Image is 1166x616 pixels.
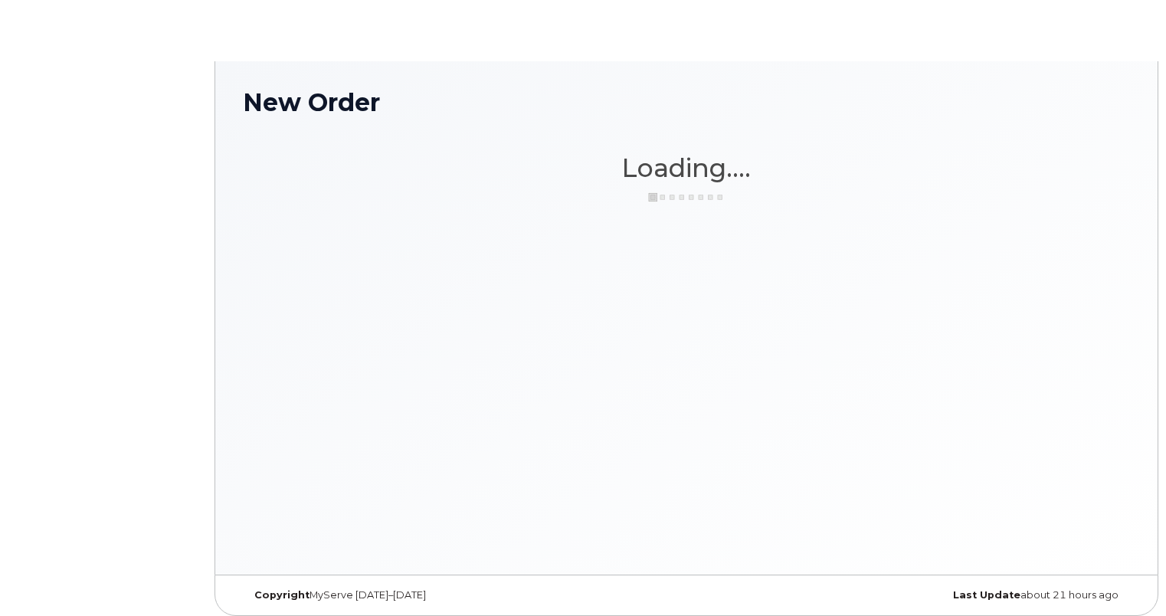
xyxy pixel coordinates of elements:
div: about 21 hours ago [834,589,1130,601]
h1: New Order [243,89,1130,116]
strong: Last Update [953,589,1020,601]
img: ajax-loader-3a6953c30dc77f0bf724df975f13086db4f4c1262e45940f03d1251963f1bf2e.gif [648,192,725,203]
h1: Loading.... [243,154,1130,182]
div: MyServe [DATE]–[DATE] [243,589,539,601]
strong: Copyright [254,589,310,601]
